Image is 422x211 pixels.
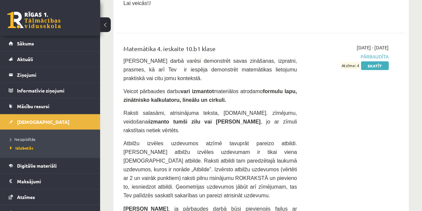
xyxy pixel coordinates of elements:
[173,119,261,125] b: tumši zilu vai [PERSON_NAME]
[123,44,297,56] div: Matemātika 4. ieskaite 10.b1 klase
[9,189,92,205] a: Atzīmes
[9,83,92,98] a: Informatīvie ziņojumi
[9,51,92,67] a: Aktuāli
[17,56,33,62] span: Aktuāli
[9,98,92,114] a: Mācību resursi
[123,58,297,81] span: [PERSON_NAME] darbā varēsi demonstrēt savas zināšanas, izpratni, prasmes, kā arī Tev ir iespēja d...
[17,194,35,200] span: Atzīmes
[17,174,92,189] legend: Maksājumi
[9,174,92,189] a: Maksājumi
[149,0,151,6] span: J
[357,44,389,51] span: [DATE] - [DATE]
[123,110,297,133] span: Raksti salasāmi, atrisinājuma teksta, [DOMAIN_NAME]. zīmējumu, veidošanai , jo ar zīmuli rakstīta...
[17,67,92,82] legend: Ziņojumi
[123,141,297,198] span: Atbilžu izvēles uzdevumos atzīmē tavuprāt pareizo atbildi. [PERSON_NAME] atbilžu izvēles uzdevuma...
[10,145,33,151] span: Izlabotās
[9,114,92,130] a: [DEMOGRAPHIC_DATA]
[10,145,93,151] a: Izlabotās
[9,158,92,173] a: Digitālie materiāli
[17,40,34,46] span: Sākums
[7,12,61,28] a: Rīgas 1. Tālmācības vidusskola
[123,0,149,6] span: Lai veicās!
[10,137,35,142] span: Neizpildītās
[17,103,49,109] span: Mācību resursi
[341,62,360,69] span: Atzīme: 4
[9,36,92,51] a: Sākums
[10,136,93,142] a: Neizpildītās
[307,53,389,60] span: Pārbaudīta
[123,88,297,103] b: formulu lapu, zinātnisko kalkulatoru, lineālu un cirkuli.
[123,88,297,103] span: Veicot pārbaudes darbu materiālos atrodamo
[180,88,214,94] b: vari izmantot
[17,83,92,98] legend: Informatīvie ziņojumi
[361,61,389,70] a: Skatīt
[17,163,57,169] span: Digitālie materiāli
[17,119,69,125] span: [DEMOGRAPHIC_DATA]
[149,119,169,125] b: izmanto
[9,67,92,82] a: Ziņojumi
